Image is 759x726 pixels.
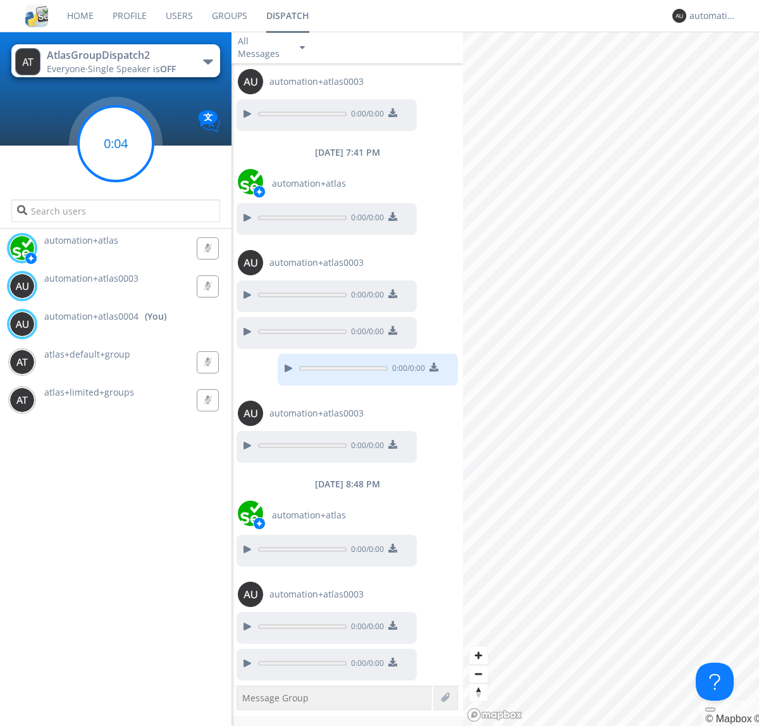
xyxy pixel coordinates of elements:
img: d2d01cd9b4174d08988066c6d424eccd [238,169,263,194]
span: automation+atlas [272,509,346,522]
img: download media button [388,544,397,553]
span: automation+atlas [272,177,346,190]
button: Zoom out [469,665,488,683]
span: automation+atlas0003 [269,407,364,420]
iframe: Toggle Customer Support [696,663,734,701]
span: atlas+default+group [44,348,130,360]
span: 0:00 / 0:00 [347,326,384,340]
img: download media button [388,289,397,298]
span: automation+atlas0003 [269,256,364,269]
button: Zoom in [469,646,488,665]
div: AtlasGroupDispatch2 [47,48,189,63]
img: download media button [388,326,397,335]
img: 373638.png [9,311,35,337]
img: 373638.png [9,273,35,299]
span: automation+atlas0003 [269,75,364,88]
img: 373638.png [9,349,35,375]
span: 0:00 / 0:00 [347,440,384,454]
span: 0:00 / 0:00 [347,544,384,558]
span: 0:00 / 0:00 [347,108,384,122]
div: [DATE] 8:48 PM [231,478,463,491]
span: automation+atlas0003 [269,588,364,601]
div: [DATE] 7:41 PM [231,146,463,159]
input: Search users [11,199,219,222]
span: atlas+limited+groups [44,386,134,398]
img: download media button [388,212,397,221]
img: 373638.png [238,401,263,426]
img: 373638.png [672,9,686,23]
span: 0:00 / 0:00 [388,363,425,377]
div: Everyone · [47,63,189,75]
a: Mapbox logo [467,708,522,722]
div: (You) [145,310,166,323]
span: Single Speaker is [88,63,176,75]
span: automation+atlas0003 [44,272,139,284]
span: automation+atlas [44,234,118,246]
span: 0:00 / 0:00 [347,212,384,226]
img: download media button [388,440,397,449]
a: Mapbox [705,713,751,724]
img: 373638.png [238,582,263,607]
img: download media button [429,363,438,372]
img: caret-down-sm.svg [300,46,305,49]
span: 0:00 / 0:00 [347,289,384,303]
img: cddb5a64eb264b2086981ab96f4c1ba7 [25,4,48,27]
button: AtlasGroupDispatch2Everyone·Single Speaker isOFF [11,44,219,77]
span: automation+atlas0004 [44,310,139,323]
img: 373638.png [238,250,263,275]
span: 0:00 / 0:00 [347,658,384,672]
button: Toggle attribution [705,708,715,711]
span: Zoom out [469,665,488,683]
button: Reset bearing to north [469,683,488,701]
img: download media button [388,658,397,667]
img: d2d01cd9b4174d08988066c6d424eccd [9,235,35,261]
img: Translation enabled [198,110,220,132]
div: automation+atlas0004 [689,9,737,22]
img: 373638.png [9,387,35,413]
img: 373638.png [15,48,40,75]
div: All Messages [238,35,288,60]
span: 0:00 / 0:00 [347,621,384,635]
img: d2d01cd9b4174d08988066c6d424eccd [238,501,263,526]
img: download media button [388,108,397,117]
img: download media button [388,621,397,630]
img: 373638.png [238,69,263,94]
span: OFF [160,63,176,75]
